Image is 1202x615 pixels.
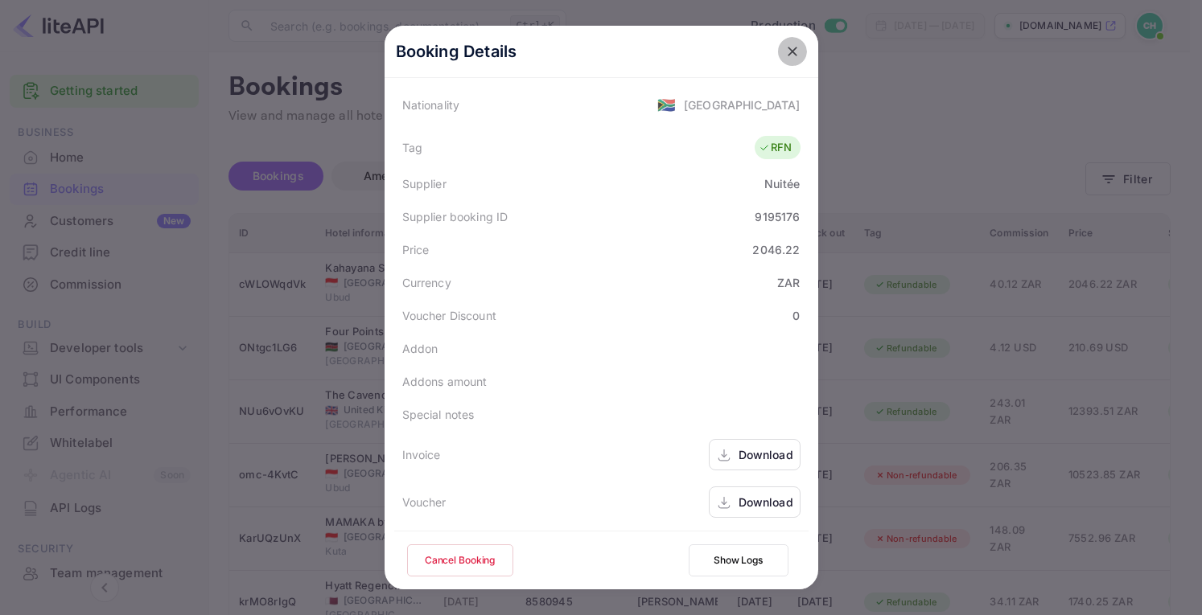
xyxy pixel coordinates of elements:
[752,241,800,258] div: 2046.22
[739,494,793,510] div: Download
[689,544,788,576] button: Show Logs
[739,446,793,463] div: Download
[777,274,800,291] div: ZAR
[684,96,801,113] div: [GEOGRAPHIC_DATA]
[778,37,807,66] button: close
[759,140,792,156] div: RFN
[402,373,488,390] div: Addons amount
[402,208,508,225] div: Supplier booking ID
[402,175,447,192] div: Supplier
[755,208,800,225] div: 9195176
[402,406,475,423] div: Special notes
[764,175,801,192] div: Nuitée
[402,274,451,291] div: Currency
[402,446,441,463] div: Invoice
[402,241,430,258] div: Price
[402,307,496,324] div: Voucher Discount
[792,307,800,324] div: 0
[402,139,422,156] div: Tag
[402,340,438,357] div: Addon
[402,96,460,113] div: Nationality
[396,39,517,64] p: Booking Details
[657,90,676,119] span: United States
[402,494,447,510] div: Voucher
[407,544,513,576] button: Cancel Booking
